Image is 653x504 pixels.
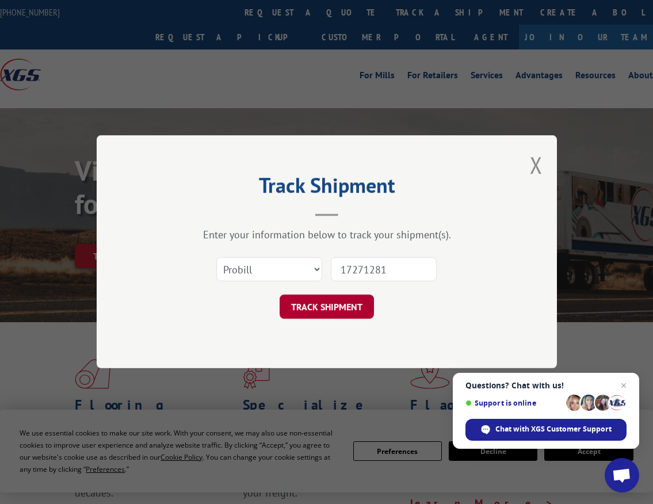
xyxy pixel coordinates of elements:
[465,399,562,407] span: Support is online
[331,258,437,282] input: Number(s)
[154,177,499,199] h2: Track Shipment
[605,458,639,492] a: Open chat
[530,150,543,180] button: Close modal
[280,295,374,319] button: TRACK SHIPMENT
[495,424,612,434] span: Chat with XGS Customer Support
[154,228,499,242] div: Enter your information below to track your shipment(s).
[465,381,627,390] span: Questions? Chat with us!
[465,419,627,441] span: Chat with XGS Customer Support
